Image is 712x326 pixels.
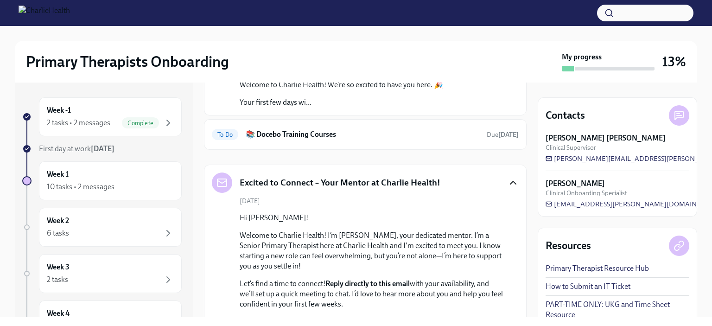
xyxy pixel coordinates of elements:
span: Clinical Onboarding Specialist [546,189,627,198]
span: [DATE] [240,197,260,205]
p: Welcome to Charlie Health! I’m [PERSON_NAME], your dedicated mentor. I’m a Senior Primary Therapi... [240,230,504,271]
strong: My progress [562,52,602,62]
a: Week -12 tasks • 2 messagesComplete [22,97,182,136]
span: Due [487,131,519,139]
a: PART-TIME ONLY: UKG and Time Sheet Resource [546,300,689,320]
a: Week 110 tasks • 2 messages [22,161,182,200]
p: Your first few days wi... [240,97,443,108]
p: Welcome to Charlie Health! We’re so excited to have you here. 🎉 [240,80,443,90]
h6: 📚 Docebo Training Courses [246,129,479,140]
div: 6 tasks [47,228,69,238]
h2: Primary Therapists Onboarding [26,52,229,71]
h6: Week 3 [47,262,70,272]
span: Complete [122,120,159,127]
h4: Resources [546,239,591,253]
h6: Week -1 [47,105,71,115]
a: To Do📚 Docebo Training CoursesDue[DATE] [212,127,519,142]
strong: [DATE] [91,144,114,153]
a: Week 26 tasks [22,208,182,247]
div: 10 tasks • 2 messages [47,182,114,192]
a: Week 32 tasks [22,254,182,293]
strong: [PERSON_NAME] [PERSON_NAME] [546,133,666,143]
a: How to Submit an IT Ticket [546,281,630,292]
span: August 26th, 2025 09:00 [487,130,519,139]
strong: [DATE] [498,131,519,139]
h3: 13% [662,53,686,70]
span: First day at work [39,144,114,153]
a: Primary Therapist Resource Hub [546,263,649,274]
h6: Week 1 [47,169,69,179]
a: First day at work[DATE] [22,144,182,154]
span: To Do [212,131,238,138]
strong: [PERSON_NAME] [546,179,605,189]
strong: Reply directly to this email [325,279,410,288]
p: Let’s find a time to connect! with your availability, and we’ll set up a quick meeting to chat. I... [240,279,504,309]
p: Hi [PERSON_NAME]! [240,213,504,223]
h4: Contacts [546,109,585,122]
div: 2 tasks • 2 messages [47,118,110,128]
h6: Week 4 [47,308,70,319]
div: 2 tasks [47,275,68,285]
span: Clinical Supervisor [546,143,596,152]
h5: Excited to Connect – Your Mentor at Charlie Health! [240,177,440,189]
h6: Week 2 [47,216,69,226]
img: CharlieHealth [19,6,70,20]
